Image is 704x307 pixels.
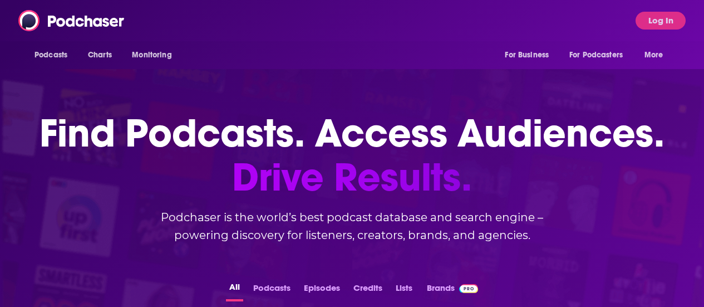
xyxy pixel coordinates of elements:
button: Episodes [301,280,343,301]
button: open menu [637,45,677,66]
h1: Find Podcasts. Access Audiences. [40,111,664,199]
button: Log In [636,12,686,30]
span: For Business [505,47,549,63]
span: Monitoring [132,47,171,63]
button: open menu [27,45,82,66]
img: Podchaser - Follow, Share and Rate Podcasts [18,10,125,31]
a: Charts [81,45,119,66]
span: Charts [88,47,112,63]
span: Podcasts [35,47,67,63]
span: Drive Results. [40,155,664,199]
button: Podcasts [250,280,294,301]
a: BrandsPodchaser Pro [427,280,479,301]
span: More [644,47,663,63]
img: Podchaser Pro [459,284,479,293]
button: open menu [124,45,186,66]
button: open menu [497,45,563,66]
button: open menu [562,45,639,66]
button: All [226,280,243,301]
span: For Podcasters [569,47,623,63]
button: Lists [392,280,416,301]
h2: Podchaser is the world’s best podcast database and search engine – powering discovery for listene... [130,208,575,244]
button: Credits [350,280,386,301]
